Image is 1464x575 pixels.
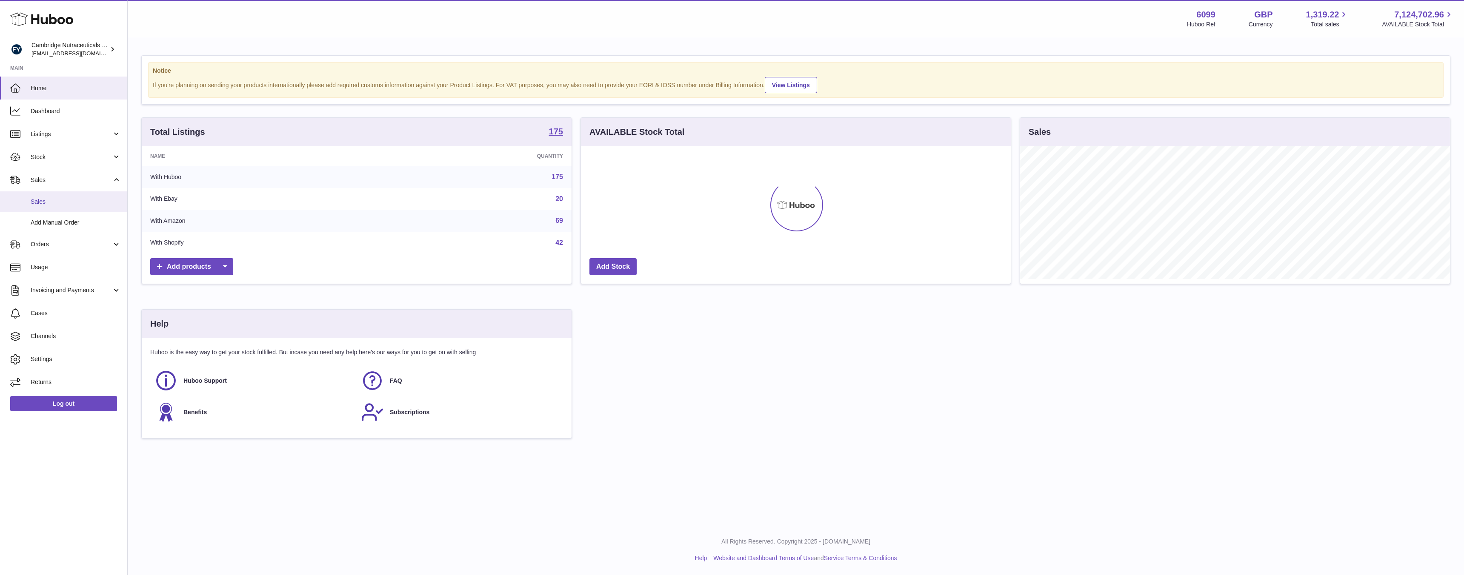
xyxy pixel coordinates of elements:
a: 20 [555,195,563,202]
span: [EMAIL_ADDRESS][DOMAIN_NAME] [31,50,125,57]
span: Total sales [1311,20,1349,28]
span: Add Manual Order [31,219,121,227]
span: Returns [31,378,121,386]
a: 69 [555,217,563,224]
th: Name [142,146,377,166]
span: Cases [31,309,121,317]
a: 7,124,702.96 AVAILABLE Stock Total [1382,9,1454,28]
h3: Help [150,318,169,330]
span: Listings [31,130,112,138]
img: huboo@camnutra.com [10,43,23,56]
div: Cambridge Nutraceuticals Ltd [31,41,108,57]
span: Subscriptions [390,408,429,416]
span: FAQ [390,377,402,385]
span: 1,319.22 [1306,9,1339,20]
td: With Amazon [142,210,377,232]
td: With Ebay [142,188,377,210]
span: Orders [31,240,112,248]
td: With Huboo [142,166,377,188]
a: 1,319.22 Total sales [1306,9,1349,28]
span: 7,124,702.96 [1394,9,1444,20]
span: Channels [31,332,121,340]
a: Help [695,555,707,561]
strong: 6099 [1196,9,1215,20]
a: Subscriptions [361,401,559,424]
span: Sales [31,176,112,184]
p: Huboo is the easy way to get your stock fulfilled. But incase you need any help here's our ways f... [150,348,563,356]
span: Stock [31,153,112,161]
li: and [710,554,897,562]
a: FAQ [361,369,559,392]
td: With Shopify [142,232,377,254]
span: Home [31,84,121,92]
a: 175 [549,127,563,137]
span: Invoicing and Payments [31,286,112,294]
a: Log out [10,396,117,411]
a: 42 [555,239,563,246]
strong: GBP [1254,9,1272,20]
span: Huboo Support [183,377,227,385]
h3: AVAILABLE Stock Total [589,126,684,138]
a: Website and Dashboard Terms of Use [713,555,814,561]
span: Sales [31,198,121,206]
span: Benefits [183,408,207,416]
span: Usage [31,263,121,271]
div: Currency [1249,20,1273,28]
div: If you're planning on sending your products internationally please add required customs informati... [153,76,1439,93]
span: AVAILABLE Stock Total [1382,20,1454,28]
a: View Listings [765,77,817,93]
a: Add Stock [589,258,637,276]
h3: Sales [1029,126,1051,138]
a: Benefits [154,401,352,424]
p: All Rights Reserved. Copyright 2025 - [DOMAIN_NAME] [134,538,1457,546]
a: Service Terms & Conditions [824,555,897,561]
a: Add products [150,258,233,276]
a: Huboo Support [154,369,352,392]
strong: Notice [153,67,1439,75]
div: Huboo Ref [1187,20,1215,28]
span: Settings [31,355,121,363]
a: 175 [552,173,563,180]
strong: 175 [549,127,563,136]
th: Quantity [377,146,572,166]
span: Dashboard [31,107,121,115]
h3: Total Listings [150,126,205,138]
